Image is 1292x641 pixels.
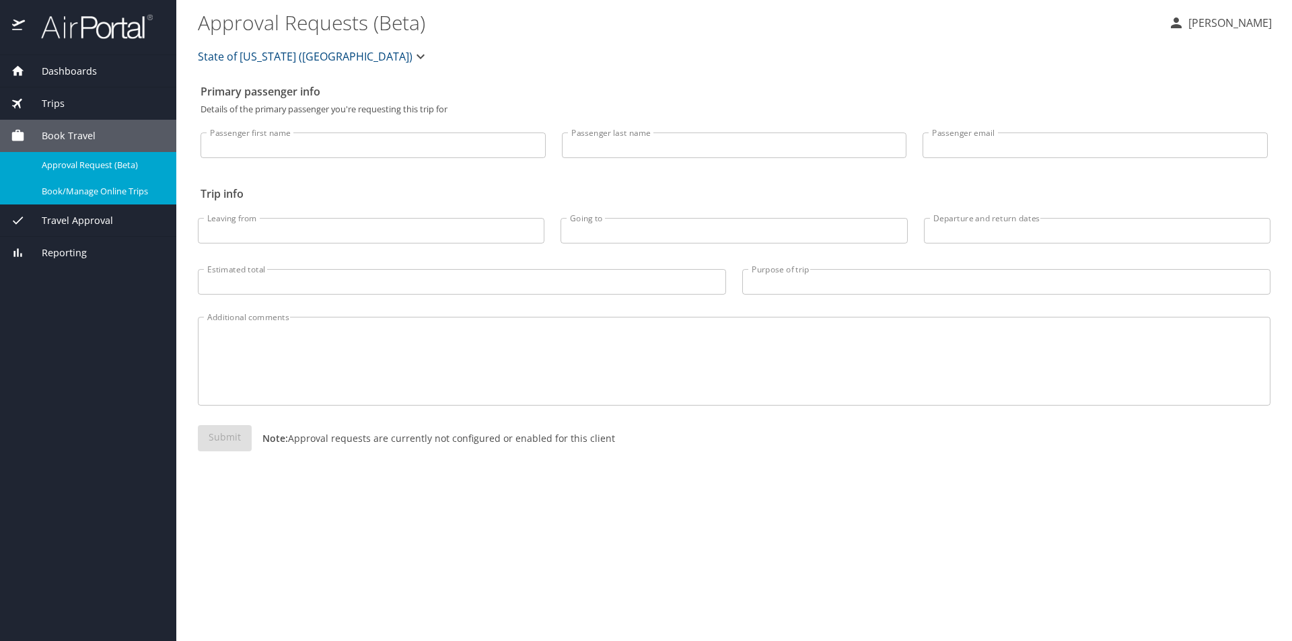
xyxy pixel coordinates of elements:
[201,105,1268,114] p: Details of the primary passenger you're requesting this trip for
[262,432,288,445] strong: Note:
[201,81,1268,102] h2: Primary passenger info
[1184,15,1272,31] p: [PERSON_NAME]
[42,159,160,172] span: Approval Request (Beta)
[198,47,412,66] span: State of [US_STATE] ([GEOGRAPHIC_DATA])
[1163,11,1277,35] button: [PERSON_NAME]
[26,13,153,40] img: airportal-logo.png
[12,13,26,40] img: icon-airportal.png
[25,246,87,260] span: Reporting
[42,185,160,198] span: Book/Manage Online Trips
[201,183,1268,204] h2: Trip info
[198,1,1157,43] h1: Approval Requests (Beta)
[192,43,434,70] button: State of [US_STATE] ([GEOGRAPHIC_DATA])
[25,64,97,79] span: Dashboards
[25,213,113,228] span: Travel Approval
[25,128,96,143] span: Book Travel
[252,431,615,445] p: Approval requests are currently not configured or enabled for this client
[25,96,65,111] span: Trips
